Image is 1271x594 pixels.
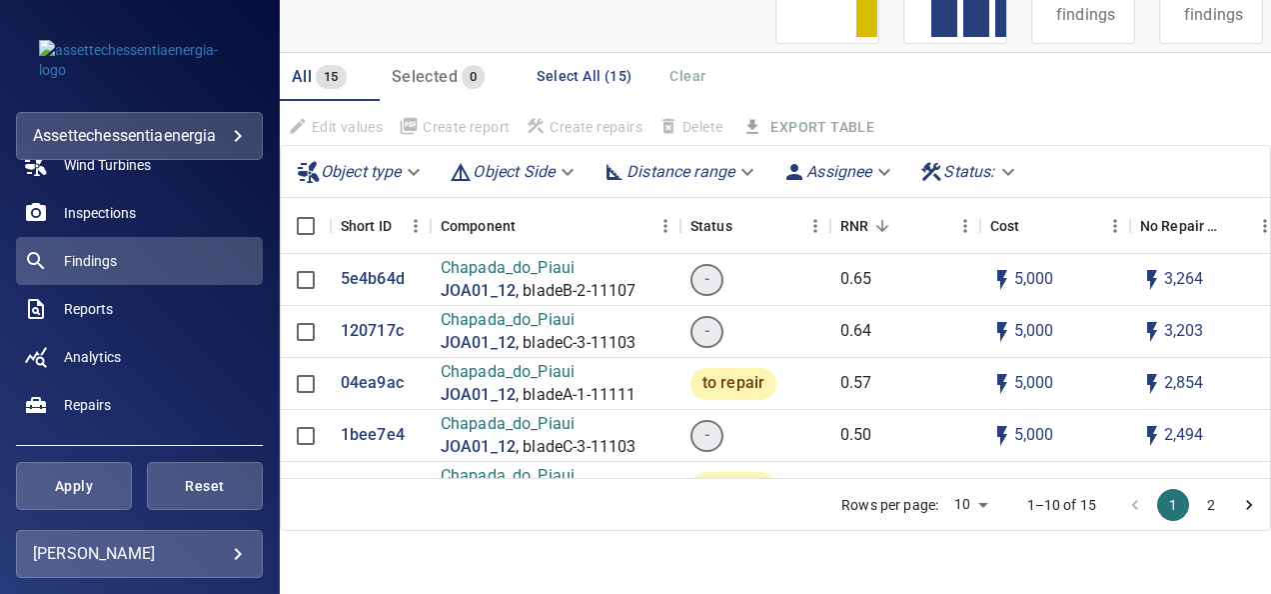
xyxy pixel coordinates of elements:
a: 120717c [341,320,404,343]
div: RNR [830,198,980,254]
button: Go to page 2 [1195,489,1227,521]
button: page 1 [1157,489,1189,521]
p: Chapada_do_Piaui [441,465,636,488]
div: assettechessentiaenergia [16,112,263,160]
div: [PERSON_NAME] [33,538,246,570]
span: Apply [41,474,107,499]
span: Findings that are included in repair orders will not be updated [280,110,391,144]
svg: Auto impact [1140,424,1164,448]
a: repairs noActive [16,381,263,429]
nav: pagination navigation [1116,489,1268,521]
div: Projected additional costs incurred by waiting 1 year to repair. This is a function of possible i... [1140,198,1222,254]
span: Findings that are included in repair orders can not be deleted [650,110,730,144]
a: analytics noActive [16,333,263,381]
div: Object Side [441,154,587,189]
a: 1bee7e4 [341,424,405,447]
span: Analytics [64,347,121,367]
span: to repair [690,476,776,499]
div: Status [690,198,732,254]
div: Status: [911,154,1026,189]
div: Status [680,198,830,254]
em: Distance range [627,162,734,181]
div: Short ID [331,198,431,254]
button: Sort [868,212,896,240]
p: Chapada_do_Piaui [441,257,636,280]
span: Findings [64,251,117,271]
em: Object type [321,162,402,181]
div: The base labour and equipment costs to repair the finding. Does not include the loss of productio... [990,198,1020,254]
button: Menu [800,211,830,241]
span: Repairs [64,395,111,415]
div: 10 [946,490,994,519]
div: Component [441,198,516,254]
p: 0.64 [840,320,872,343]
p: 1–10 of 15 [1027,495,1097,515]
div: Object type [289,154,434,189]
p: , bladeA-1-11111 [516,384,635,407]
div: Cost [980,198,1130,254]
svg: Auto impact [1140,476,1164,500]
em: Status : [943,162,994,181]
a: reports noActive [16,285,263,333]
span: to repair [690,372,776,395]
p: 0.65 [840,268,872,291]
img: assettechessentiaenergia-logo [39,40,239,80]
span: - [692,268,721,291]
svg: Auto cost [990,424,1014,448]
div: Repair Now Ratio: The ratio of the additional incurred cost of repair in 1 year and the cost of r... [840,198,868,254]
a: JOA01_12 [441,280,516,303]
span: - [692,320,721,343]
span: Inspections [64,203,136,223]
button: Sort [1222,212,1250,240]
a: 42437fc [341,476,401,499]
div: Short ID [341,198,392,254]
p: 5,000 [1014,268,1054,291]
p: 3,203 [1164,320,1204,343]
div: Distance range [595,154,766,189]
p: Chapada_do_Piaui [441,309,636,332]
p: , bladeC-3-11103 [516,332,635,355]
p: 5,000 [1014,320,1054,343]
span: Reports [64,299,113,319]
a: JOA01_12 [441,436,516,459]
p: 5,000 [1014,424,1054,447]
p: 1,500 [1164,476,1204,499]
span: Wind Turbines [64,155,151,175]
p: , bladeC-3-11103 [516,436,635,459]
p: 0.30 [840,476,872,499]
svg: Auto cost [990,320,1014,344]
svg: Auto cost [990,372,1014,396]
p: Rows per page: [841,495,938,515]
a: findings active [16,237,263,285]
button: Menu [950,211,980,241]
span: 15 [316,66,347,89]
span: 0 [462,66,485,89]
div: Assignee [774,154,903,189]
button: Go to next page [1233,489,1265,521]
p: 5,000 [1014,372,1054,395]
p: 5e4b64d [341,268,405,291]
a: 04ea9ac [341,372,404,395]
button: Menu [1100,211,1130,241]
em: Object Side [473,162,555,181]
svg: Auto cost [990,268,1014,292]
p: 5,000 [1014,476,1054,499]
svg: Auto impact [1140,320,1164,344]
p: Chapada_do_Piaui [441,361,636,384]
p: , bladeB-2-11107 [516,280,635,303]
a: JOA01_12 [441,384,516,407]
p: JOA01_12 [441,332,516,355]
a: windturbines noActive [16,141,263,189]
div: assettechessentiaenergia [33,120,246,152]
button: Menu [401,211,431,241]
button: Sort [516,212,544,240]
p: Chapada_do_Piaui [441,413,636,436]
p: 3,264 [1164,268,1204,291]
button: Select All (15) [529,58,639,95]
p: 0.50 [840,424,872,447]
